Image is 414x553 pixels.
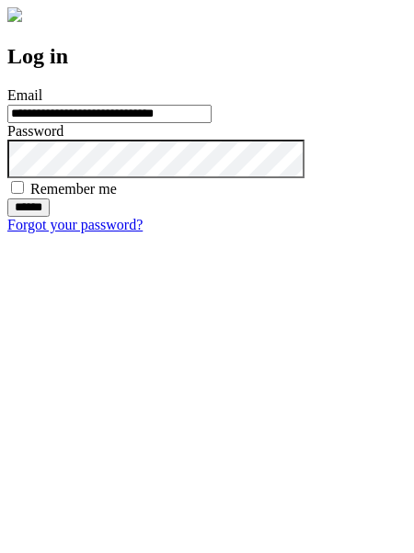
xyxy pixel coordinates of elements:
[7,7,22,22] img: logo-4e3dc11c47720685a147b03b5a06dd966a58ff35d612b21f08c02c0306f2b779.png
[30,181,117,197] label: Remember me
[7,87,42,103] label: Email
[7,123,63,139] label: Password
[7,217,143,232] a: Forgot your password?
[7,44,407,69] h2: Log in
